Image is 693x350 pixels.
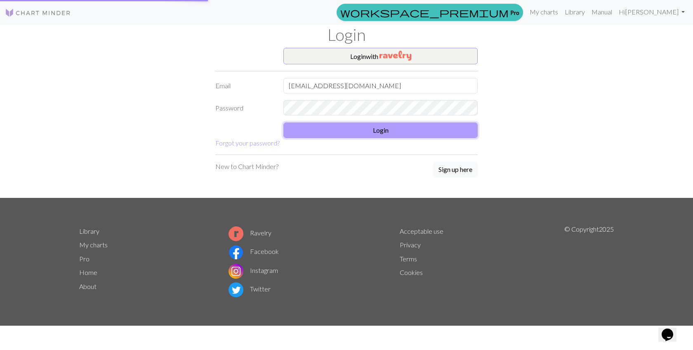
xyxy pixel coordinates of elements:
span: workspace_premium [340,7,509,18]
a: Pro [337,4,523,21]
label: Password [210,100,278,116]
a: Pro [79,255,90,263]
button: Loginwith [283,48,478,64]
p: © Copyright 2025 [564,224,614,299]
a: Twitter [229,285,271,293]
a: Ravelry [229,229,271,237]
img: Ravelry [379,51,411,61]
button: Login [283,122,478,138]
a: Acceptable use [400,227,443,235]
a: Hi[PERSON_NAME] [615,4,688,20]
iframe: chat widget [658,317,685,342]
h1: Login [74,25,619,45]
a: Terms [400,255,417,263]
p: New to Chart Minder? [215,162,278,171]
a: Facebook [229,247,279,255]
a: My charts [79,241,108,249]
a: Library [561,4,588,20]
a: Cookies [400,268,423,276]
img: Ravelry logo [229,226,243,241]
label: Email [210,78,278,94]
img: Twitter logo [229,282,243,297]
a: Home [79,268,97,276]
a: Privacy [400,241,421,249]
a: Instagram [229,266,278,274]
a: Library [79,227,99,235]
a: About [79,282,97,290]
img: Instagram logo [229,264,243,279]
a: My charts [526,4,561,20]
img: Logo [5,8,71,18]
img: Facebook logo [229,245,243,260]
a: Manual [588,4,615,20]
button: Sign up here [433,162,478,177]
a: Sign up here [433,162,478,178]
a: Forgot your password? [215,139,280,147]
